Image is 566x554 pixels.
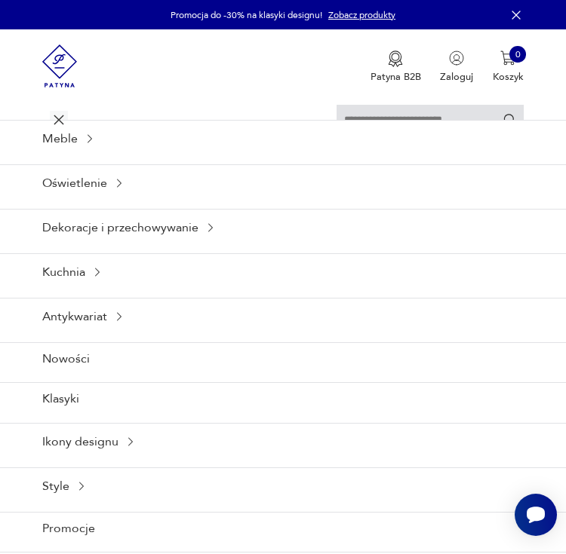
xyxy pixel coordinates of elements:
div: 0 [509,46,526,63]
p: Zaloguj [440,70,473,84]
button: 0Koszyk [493,51,524,84]
button: Zaloguj [440,51,473,84]
button: Szukaj [503,112,517,127]
p: Promocja do -30% na klasyki designu! [171,9,322,21]
img: Patyna - sklep z meblami i dekoracjami vintage [42,29,77,103]
a: Zobacz produkty [328,9,395,21]
iframe: Smartsupp widget button [515,494,557,536]
p: Patyna B2B [371,70,421,84]
a: Ikona medaluPatyna B2B [371,51,421,84]
img: Ikonka użytkownika [449,51,464,66]
img: Ikona koszyka [500,51,515,66]
img: Ikona medalu [388,51,403,67]
button: Patyna B2B [371,51,421,84]
p: Koszyk [493,70,524,84]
